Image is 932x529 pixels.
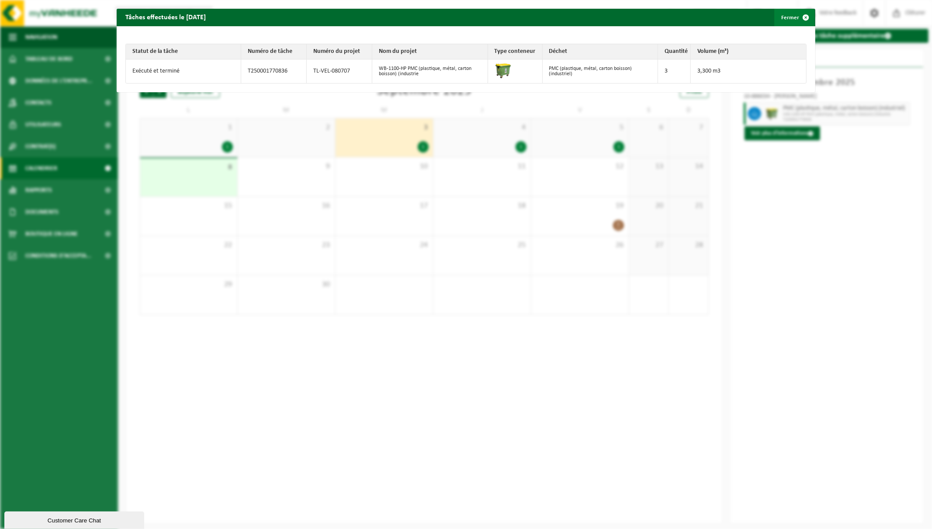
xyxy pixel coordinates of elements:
[495,62,512,79] img: WB-1100-HPE-GN-50
[372,44,488,59] th: Nom du projet
[241,59,307,83] td: T250001770836
[126,44,241,59] th: Statut de la tâche
[543,44,658,59] th: Déchet
[691,44,806,59] th: Volume (m³)
[658,44,691,59] th: Quantité
[372,59,488,83] td: WB-1100-HP PMC (plastique, métal, carton boisson) (industrie
[307,59,372,83] td: TL-VEL-080707
[774,9,814,26] button: Fermer
[307,44,372,59] th: Numéro du projet
[488,44,543,59] th: Type conteneur
[691,59,806,83] td: 3,300 m3
[543,59,658,83] td: PMC (plastique, métal, carton boisson) (industriel)
[241,44,307,59] th: Numéro de tâche
[4,510,146,529] iframe: chat widget
[117,9,215,25] h2: Tâches effectuées le [DATE]
[658,59,691,83] td: 3
[126,59,241,83] td: Exécuté et terminé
